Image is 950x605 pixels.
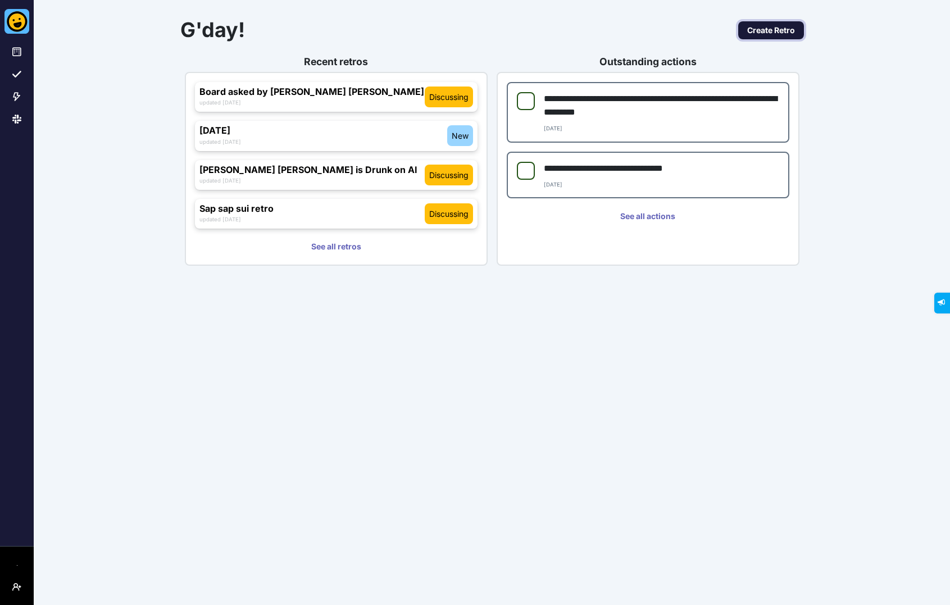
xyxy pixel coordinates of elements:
[199,139,241,145] small: updated [DATE]
[199,87,425,97] h3: Board asked by [PERSON_NAME] [PERSON_NAME]
[8,556,26,574] button: Workspace
[185,56,488,67] h3: Recent retros
[199,178,241,184] small: updated [DATE]
[507,207,789,225] a: See all actions
[195,238,478,256] a: See all retros
[544,181,562,188] small: [DATE]
[195,160,478,190] a: [PERSON_NAME] [PERSON_NAME] is Drunk on AIdiscussingupdated [DATE]
[180,18,648,42] h1: G'day!
[195,82,478,112] a: Board asked by [PERSON_NAME] [PERSON_NAME]discussingupdated [DATE]
[497,56,799,67] h3: Outstanding actions
[8,578,26,596] button: User menu
[544,125,562,131] small: [DATE]
[8,3,14,11] span: 
[199,99,241,106] small: updated [DATE]
[12,583,21,592] i: User menu
[195,199,478,229] a: Sap sap sui retrodiscussingupdated [DATE]
[429,208,469,220] span: discussing
[199,216,241,222] small: updated [DATE]
[199,203,425,214] h3: Sap sap sui retro
[12,592,21,601] span: User menu
[452,130,469,142] span: new
[199,165,425,175] h3: [PERSON_NAME] [PERSON_NAME] is Drunk on AI
[429,169,469,181] span: discussing
[738,21,804,39] a: Create Retro
[4,9,29,34] img: Better
[199,125,447,136] h3: [DATE]
[195,121,478,151] a: [DATE]newupdated [DATE]
[429,91,469,103] span: discussing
